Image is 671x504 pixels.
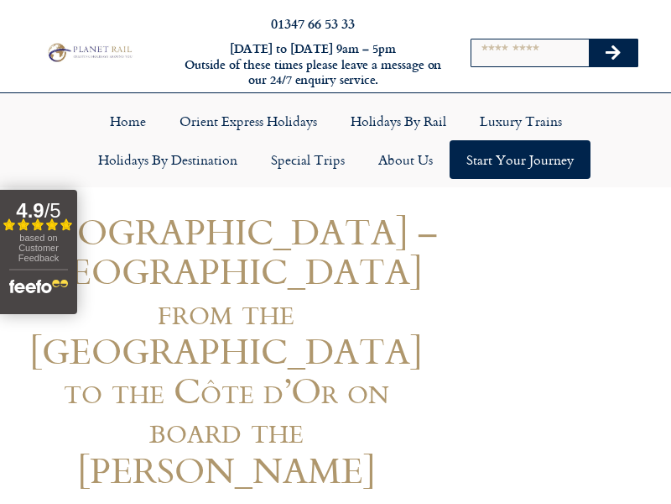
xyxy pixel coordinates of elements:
[362,140,450,179] a: About Us
[254,140,362,179] a: Special Trips
[271,13,355,33] a: 01347 66 53 33
[450,140,590,179] a: Start your Journey
[8,102,663,179] nav: Menu
[589,39,637,66] button: Search
[15,212,438,490] h1: [GEOGRAPHIC_DATA] – [GEOGRAPHIC_DATA] from the [GEOGRAPHIC_DATA] to the Côte d’Or on board the [P...
[183,41,443,88] h6: [DATE] to [DATE] 9am – 5pm Outside of these times please leave a message on our 24/7 enquiry serv...
[334,102,463,140] a: Holidays by Rail
[44,41,134,63] img: Planet Rail Train Holidays Logo
[463,102,579,140] a: Luxury Trains
[93,102,163,140] a: Home
[163,102,334,140] a: Orient Express Holidays
[81,140,254,179] a: Holidays by Destination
